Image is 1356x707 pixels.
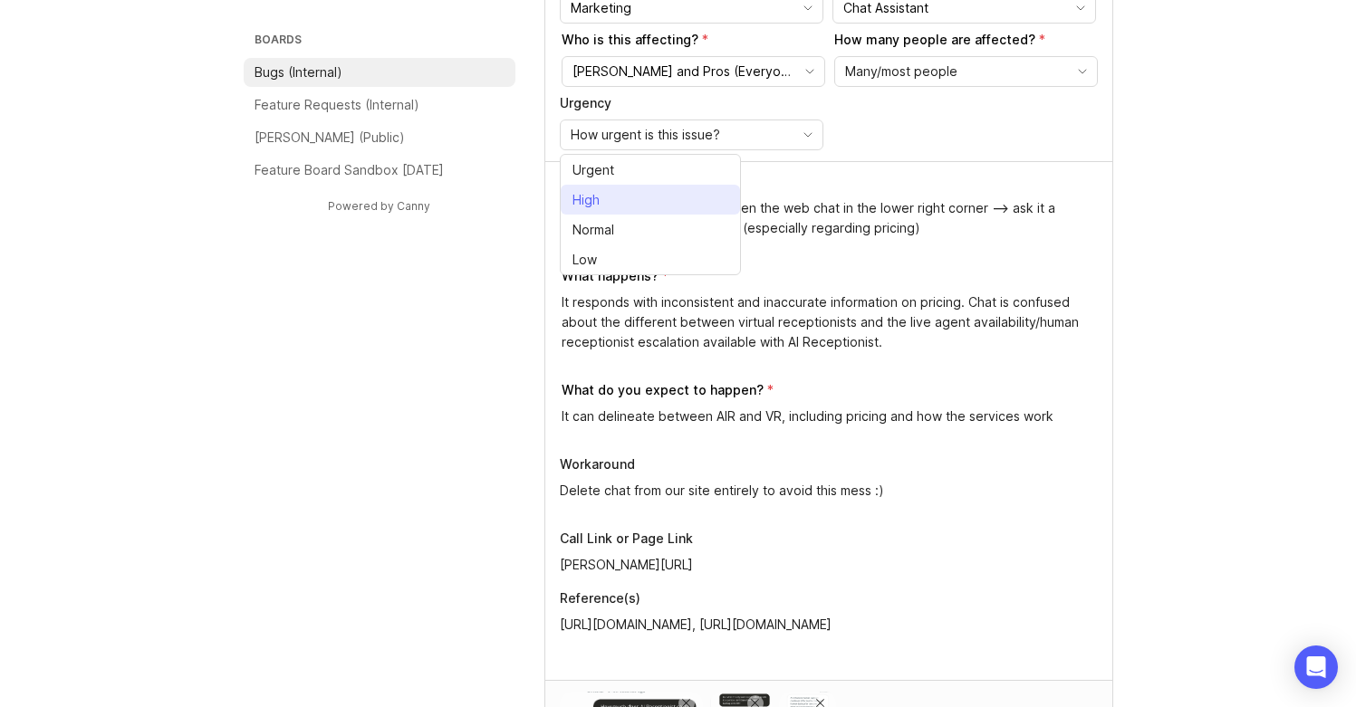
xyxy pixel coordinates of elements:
[793,1,822,15] svg: toggle icon
[255,96,419,114] p: Feature Requests (Internal)
[562,31,825,49] p: Who is this affecting?
[572,250,597,270] span: Low
[572,220,614,240] span: Normal
[560,589,1098,607] p: Reference(s)
[571,125,720,145] span: How urgent is this issue?
[562,292,1098,352] textarea: It responds with inconsistent and inaccurate information on pricing. Chat is confused about the d...
[572,160,614,180] span: Urgent
[572,62,793,81] input: Smith.ai and Pros (Everyone)
[1066,1,1095,15] svg: toggle icon
[793,128,822,142] svg: toggle icon
[572,190,600,210] span: High
[560,555,1098,575] input: Link to a call or page
[244,58,515,87] a: Bugs (Internal)
[795,64,824,79] svg: toggle icon
[562,381,764,399] p: What do you expect to happen?
[562,56,825,87] div: toggle menu
[560,455,1098,473] p: Workaround
[562,406,1098,426] textarea: It can delineate between AIR and VR, including pricing and how the services work
[560,94,823,112] p: Urgency
[255,129,405,147] p: [PERSON_NAME] (Public)
[560,481,1098,501] textarea: Delete chat from our site entirely to avoid this mess :)
[244,123,515,152] a: [PERSON_NAME] (Public)
[560,119,823,150] div: toggle menu
[325,196,433,216] a: Powered by Canny
[1068,64,1097,79] svg: toggle icon
[244,156,515,185] a: Feature Board Sandbox [DATE]
[255,63,342,81] p: Bugs (Internal)
[562,198,1098,238] textarea: Go to [PERSON_NAME] --> open the web chat in the lower right corner --> ask it a question about V...
[244,91,515,119] a: Feature Requests (Internal)
[251,29,515,54] h3: Boards
[560,615,1098,654] textarea: [URL][DOMAIN_NAME], [URL][DOMAIN_NAME]
[834,56,1098,87] div: toggle menu
[255,161,444,179] p: Feature Board Sandbox [DATE]
[834,31,1098,49] p: How many people are affected?
[560,530,1098,548] p: Call Link or Page Link
[1294,645,1338,689] div: Open Intercom Messenger
[845,62,957,81] span: Many/most people
[562,267,659,285] p: What happens?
